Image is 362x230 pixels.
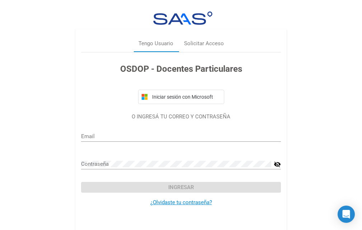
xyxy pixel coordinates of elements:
[81,62,281,75] h3: OSDOP - Docentes Particulares
[138,90,224,104] button: Iniciar sesión con Microsoft
[81,113,281,121] p: O INGRESÁ TU CORREO Y CONTRASEÑA
[138,39,173,48] div: Tengo Usuario
[81,182,281,193] button: Ingresar
[168,184,194,191] span: Ingresar
[338,206,355,223] div: Open Intercom Messenger
[151,94,221,100] span: Iniciar sesión con Microsoft
[184,39,224,48] div: Solicitar Acceso
[274,160,281,169] mat-icon: visibility_off
[150,199,212,206] a: ¿Olvidaste tu contraseña?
